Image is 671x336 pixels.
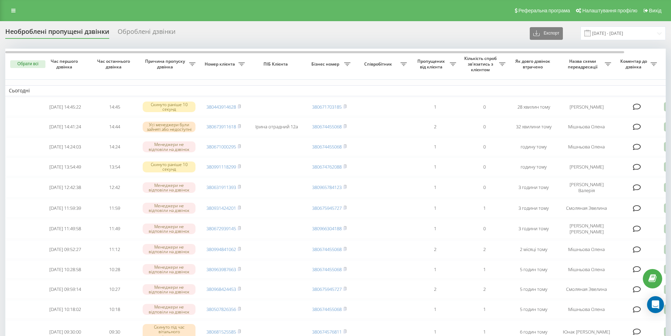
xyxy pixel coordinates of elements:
[558,138,615,156] td: Мішньова Олена
[509,199,558,218] td: 3 години тому
[312,184,342,190] a: 380965784123
[312,266,342,273] a: 380674455068
[558,178,615,197] td: [PERSON_NAME] Валерія
[312,104,342,110] a: 380671703185
[460,300,509,319] td: 1
[206,143,236,150] a: 380671000295
[41,158,90,176] td: [DATE] 13:54:49
[41,280,90,299] td: [DATE] 09:59:14
[312,123,342,130] a: 380674455068
[248,117,305,136] td: Ірина отрадний 12а
[143,264,195,275] div: Менеджери не відповіли на дзвінок
[414,59,450,69] span: Пропущених від клієнта
[90,98,139,116] td: 14:45
[206,205,236,211] a: 380931424201
[460,260,509,279] td: 1
[90,199,139,218] td: 11:59
[460,138,509,156] td: 0
[410,199,460,218] td: 1
[649,8,661,13] span: Вихід
[143,59,189,69] span: Причина пропуску дзвінка
[143,203,195,213] div: Менеджери не відповіли на дзвінок
[312,225,342,232] a: 380966304188
[460,98,509,116] td: 0
[90,138,139,156] td: 14:24
[143,161,195,172] div: Скинуто раніше 10 секунд
[308,61,344,67] span: Бізнес номер
[358,61,400,67] span: Співробітник
[143,304,195,314] div: Менеджери не відповіли на дзвінок
[90,260,139,279] td: 10:28
[410,98,460,116] td: 1
[558,219,615,239] td: [PERSON_NAME] [PERSON_NAME]
[460,219,509,239] td: 0
[509,280,558,299] td: 5 годин тому
[90,300,139,319] td: 10:18
[90,178,139,197] td: 12:42
[558,98,615,116] td: [PERSON_NAME]
[206,104,236,110] a: 380443914628
[618,59,651,69] span: Коментар до дзвінка
[558,158,615,176] td: [PERSON_NAME]
[463,56,499,72] span: Кількість спроб зв'язатись з клієнтом
[41,178,90,197] td: [DATE] 12:42:38
[460,117,509,136] td: 0
[143,244,195,255] div: Менеджери не відповіли на дзвінок
[206,246,236,252] a: 380994841062
[460,158,509,176] td: 0
[460,240,509,259] td: 2
[410,219,460,239] td: 1
[5,28,109,39] div: Необроблені пропущені дзвінки
[41,300,90,319] td: [DATE] 10:18:02
[312,329,342,335] a: 380674576811
[10,60,45,68] button: Обрати всі
[312,286,342,292] a: 380675945727
[515,59,553,69] span: Як довго дзвінок втрачено
[562,59,605,69] span: Назва схеми переадресації
[206,123,236,130] a: 380673911618
[410,300,460,319] td: 1
[41,260,90,279] td: [DATE] 10:28:58
[312,164,342,170] a: 380674762088
[118,28,175,39] div: Оброблені дзвінки
[509,98,558,116] td: 28 хвилин тому
[312,143,342,150] a: 380674455068
[509,117,558,136] td: 32 хвилини тому
[558,117,615,136] td: Мішньова Олена
[647,296,664,313] div: Open Intercom Messenger
[206,184,236,190] a: 380631911393
[41,199,90,218] td: [DATE] 11:59:39
[206,286,236,292] a: 380968424453
[410,138,460,156] td: 1
[410,240,460,259] td: 2
[143,102,195,112] div: Скинуто раніше 10 секунд
[206,225,236,232] a: 380672939145
[509,138,558,156] td: годину тому
[90,219,139,239] td: 11:49
[460,199,509,218] td: 1
[509,300,558,319] td: 5 годин тому
[410,178,460,197] td: 1
[143,224,195,234] div: Менеджери не відповіли на дзвінок
[509,158,558,176] td: годину тому
[312,246,342,252] a: 380674455068
[509,178,558,197] td: 3 години тому
[206,266,236,273] a: 380963987663
[509,240,558,259] td: 2 місяці тому
[90,280,139,299] td: 10:27
[509,219,558,239] td: 3 години тому
[558,240,615,259] td: Мішньова Олена
[518,8,570,13] span: Реферальна програма
[143,141,195,152] div: Менеджери не відповіли на дзвінок
[90,158,139,176] td: 13:54
[41,240,90,259] td: [DATE] 09:52:27
[460,280,509,299] td: 2
[203,61,238,67] span: Номер клієнта
[41,138,90,156] td: [DATE] 14:24:03
[46,59,84,69] span: Час першого дзвінка
[558,199,615,218] td: Смоляная Эвелина
[41,98,90,116] td: [DATE] 14:45:22
[460,178,509,197] td: 0
[530,27,563,40] button: Експорт
[95,59,133,69] span: Час останнього дзвінка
